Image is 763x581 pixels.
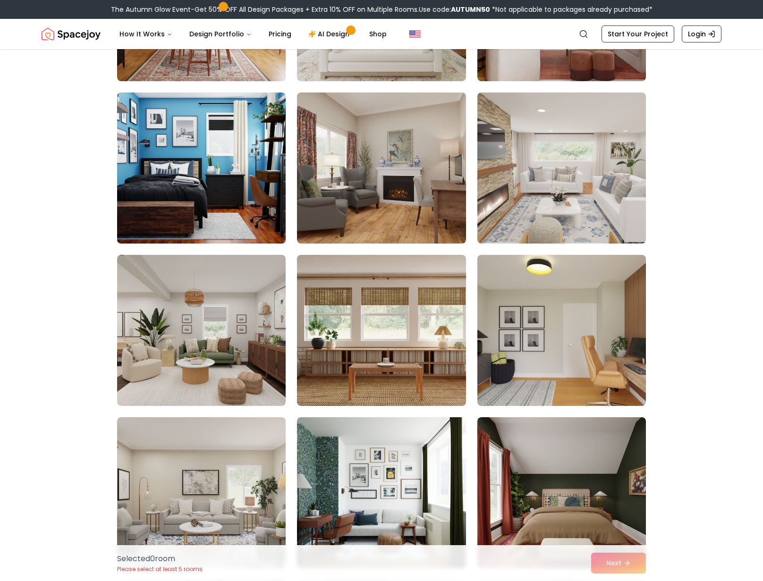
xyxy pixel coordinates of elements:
a: Login [682,25,721,42]
img: Room room-72 [477,417,646,568]
b: AUTUMN50 [451,5,490,14]
p: Selected 0 room [117,553,203,564]
img: Room room-67 [117,255,286,406]
nav: Global [42,19,721,49]
a: Shop [362,25,394,43]
a: Pricing [261,25,299,43]
img: Room room-71 [297,417,466,568]
button: How It Works [112,25,180,43]
img: Room room-70 [117,417,286,568]
img: Room room-66 [477,93,646,244]
span: *Not applicable to packages already purchased* [490,5,653,14]
img: Room room-65 [297,93,466,244]
a: Spacejoy [42,25,101,43]
button: Design Portfolio [182,25,259,43]
p: Please select at least 5 rooms [117,565,203,573]
span: Use code: [419,5,490,14]
img: United States [409,28,421,40]
div: The Autumn Glow Event-Get 50% OFF All Design Packages + Extra 10% OFF on Multiple Rooms. [111,5,653,14]
img: Room room-68 [297,255,466,406]
img: Room room-64 [113,89,290,247]
img: Room room-69 [477,255,646,406]
a: Start Your Project [602,25,674,42]
img: Spacejoy Logo [42,25,101,43]
nav: Main [112,25,394,43]
a: AI Design [301,25,360,43]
